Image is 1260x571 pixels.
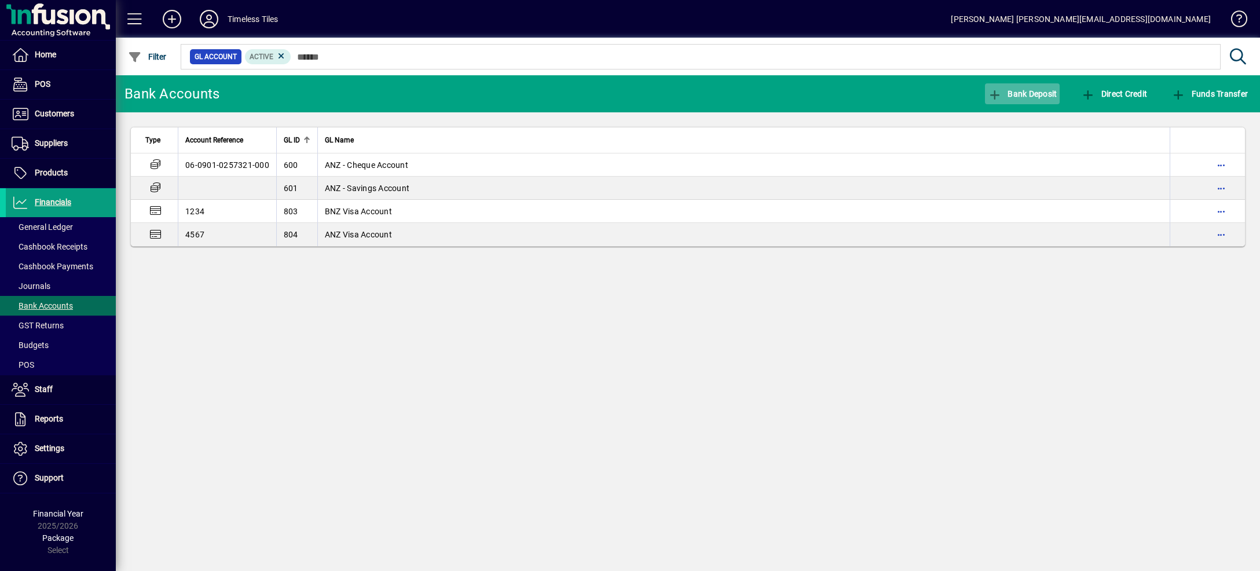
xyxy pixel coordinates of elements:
[33,509,83,518] span: Financial Year
[1212,156,1230,174] button: More options
[6,434,116,463] a: Settings
[1081,89,1147,98] span: Direct Credit
[35,109,74,118] span: Customers
[228,10,278,28] div: Timeless Tiles
[195,51,237,63] span: GL Account
[325,207,392,216] span: BNZ Visa Account
[124,85,219,103] div: Bank Accounts
[6,159,116,188] a: Products
[284,134,300,147] span: GL ID
[128,52,167,61] span: Filter
[125,46,170,67] button: Filter
[6,129,116,158] a: Suppliers
[35,197,71,207] span: Financials
[985,83,1060,104] button: Bank Deposit
[325,134,354,147] span: GL Name
[284,207,298,216] span: 803
[6,41,116,69] a: Home
[191,9,228,30] button: Profile
[35,444,64,453] span: Settings
[250,53,273,61] span: Active
[284,134,310,147] div: GL ID
[988,89,1057,98] span: Bank Deposit
[35,79,50,89] span: POS
[35,50,56,59] span: Home
[35,473,64,482] span: Support
[6,217,116,237] a: General Ledger
[12,360,34,369] span: POS
[153,9,191,30] button: Add
[284,230,298,239] span: 804
[284,160,298,170] span: 600
[1169,83,1251,104] button: Funds Transfer
[12,321,64,330] span: GST Returns
[6,355,116,375] a: POS
[325,160,408,170] span: ANZ - Cheque Account
[6,464,116,493] a: Support
[35,414,63,423] span: Reports
[185,134,243,147] span: Account Reference
[325,230,392,239] span: ANZ Visa Account
[6,70,116,99] a: POS
[145,134,160,147] span: Type
[178,200,276,223] td: 1234
[178,153,276,177] td: 06-0901-0257321-000
[325,184,409,193] span: ANZ - Savings Account
[1222,2,1246,40] a: Knowledge Base
[1212,179,1230,197] button: More options
[284,184,298,193] span: 601
[6,375,116,404] a: Staff
[6,335,116,355] a: Budgets
[42,533,74,543] span: Package
[245,49,291,64] mat-chip: Activation Status: Active
[35,168,68,177] span: Products
[12,341,49,350] span: Budgets
[6,316,116,335] a: GST Returns
[12,222,73,232] span: General Ledger
[12,262,93,271] span: Cashbook Payments
[178,223,276,246] td: 4567
[6,100,116,129] a: Customers
[6,257,116,276] a: Cashbook Payments
[12,242,87,251] span: Cashbook Receipts
[145,134,171,147] div: Type
[6,296,116,316] a: Bank Accounts
[325,134,1163,147] div: GL Name
[35,138,68,148] span: Suppliers
[6,276,116,296] a: Journals
[1078,83,1150,104] button: Direct Credit
[12,301,73,310] span: Bank Accounts
[12,281,50,291] span: Journals
[1171,89,1248,98] span: Funds Transfer
[6,405,116,434] a: Reports
[6,237,116,257] a: Cashbook Receipts
[951,10,1211,28] div: [PERSON_NAME] [PERSON_NAME][EMAIL_ADDRESS][DOMAIN_NAME]
[1212,225,1230,244] button: More options
[35,385,53,394] span: Staff
[1212,202,1230,221] button: More options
